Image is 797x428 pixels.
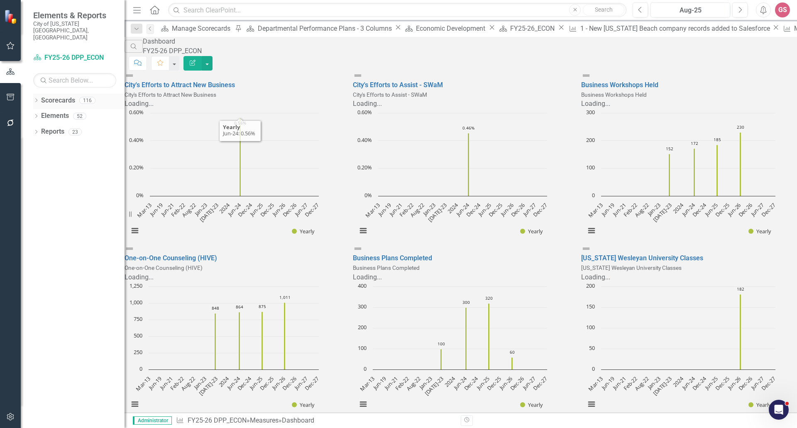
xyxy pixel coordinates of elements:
a: Reports [41,127,64,137]
div: 1 - New [US_STATE] Beach company records added to Salesforce [580,23,772,34]
button: Show Yearly [748,401,772,408]
button: Search [583,4,624,16]
text: 0 [364,365,367,372]
div: Double-Click to Edit [581,71,797,244]
text: Dec-27 [531,375,548,392]
path: Jun-26, 230. Yearly. [739,132,741,196]
text: [DATE]-23 [197,375,219,397]
div: Loading... [353,273,569,282]
text: 172 [691,140,698,146]
small: City's Efforts to Assist - SWaM [353,91,427,98]
text: Dec-27 [760,375,777,392]
text: Dec-25 [714,375,731,392]
text: 200 [358,323,367,331]
text: Jun-24 [680,201,697,218]
text: Jun-24 [225,201,242,218]
span: Administrator [133,416,172,425]
button: View chart menu, Chart [586,225,597,237]
text: 100 [586,323,595,331]
div: Economic Development [416,23,488,34]
path: Jun-25, 320. Yearly. [488,303,489,369]
button: GS [775,2,790,17]
text: [DATE]-23 [651,375,673,397]
text: 320 [485,295,493,301]
text: 185 [714,137,721,142]
div: FY25-26 DPP_ECON [143,46,202,56]
text: Jun-21 [382,375,399,391]
div: Dashboard [143,37,202,46]
text: Jun-27 [521,201,537,218]
text: 2024 [218,201,231,215]
div: Chart. Highcharts interactive chart. [353,282,569,417]
div: Departmental Performance Plans - 3 Columns [258,23,394,34]
text: Aug-22 [405,375,422,392]
text: [DATE]-23 [198,201,220,223]
text: 150 [586,303,595,310]
path: Jun-24, 0.562. Yearly. [240,118,241,196]
text: Feb-22 [394,375,411,392]
path: Jun-24, 0.456. Yearly. [467,133,469,196]
button: Aug-25 [650,2,730,17]
img: ClearPoint Strategy [4,9,19,24]
text: Jun-26 [270,201,287,218]
text: Feb-22 [398,201,415,218]
text: 0.60% [129,108,144,116]
text: 0.56% [234,120,246,126]
div: Chart. Highcharts interactive chart. [581,109,797,244]
text: 0% [364,191,372,199]
img: Not Defined [581,244,591,254]
text: 0.60% [357,108,372,116]
path: Jun-24, 172. Yearly. [693,149,695,196]
input: Search ClearPoint... [168,3,626,17]
text: Jun-21 [611,201,627,218]
text: 0 [139,365,142,372]
img: Not Defined [353,244,363,254]
text: Jun-19 [599,375,616,391]
div: Manage Scorecards [172,23,233,34]
text: Jan-23 [645,375,662,391]
path: Jun-26, 1,011. Yearly. [284,302,286,369]
iframe: Intercom live chat [769,400,789,420]
button: Show Yearly [292,227,315,235]
text: Dec-25 [258,375,275,392]
a: Measures [250,416,279,424]
button: View chart menu, Chart [357,399,369,410]
text: 0% [136,191,144,199]
div: Loading... [581,273,797,282]
text: Dec-26 [281,201,298,218]
text: Jun-21 [158,375,174,391]
text: Mar-13 [135,201,153,219]
path: Jun-23, 100. Yearly. [440,349,442,369]
text: [DATE]-23 [651,201,673,223]
text: 182 [737,286,744,292]
text: 0 [592,191,595,199]
text: 875 [259,303,266,309]
a: Business Workshops Held [581,81,658,89]
text: Dec-24 [465,201,482,219]
text: 300 [462,299,470,305]
text: 0.40% [129,136,144,144]
span: Elements & Reports [33,10,116,20]
text: Jan-23 [421,201,437,218]
text: Dec-25 [486,375,503,392]
path: Jun-26, 60. Yearly. [511,357,513,369]
div: Loading... [125,273,340,282]
small: [US_STATE] Wesleyan University Classes [581,264,682,271]
text: Aug-22 [408,201,426,219]
text: Dec-27 [303,201,320,218]
text: Mar-13 [359,375,376,392]
text: Dec-24 [462,374,480,392]
path: Jun-24, 864. Yearly. [239,312,240,369]
text: 0.40% [357,136,372,144]
text: Mar-13 [587,201,604,219]
path: Jun-24, 300. Yearly. [465,307,467,369]
text: Dec-26 [509,375,526,392]
a: [US_STATE] Wesleyan University Classes [581,254,703,262]
text: 2024 [671,201,685,215]
a: Scorecards [41,96,75,105]
text: Jun-25 [248,201,264,218]
text: Dec-25 [714,201,731,218]
text: 100 [586,164,595,171]
text: Jun-19 [371,375,387,391]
